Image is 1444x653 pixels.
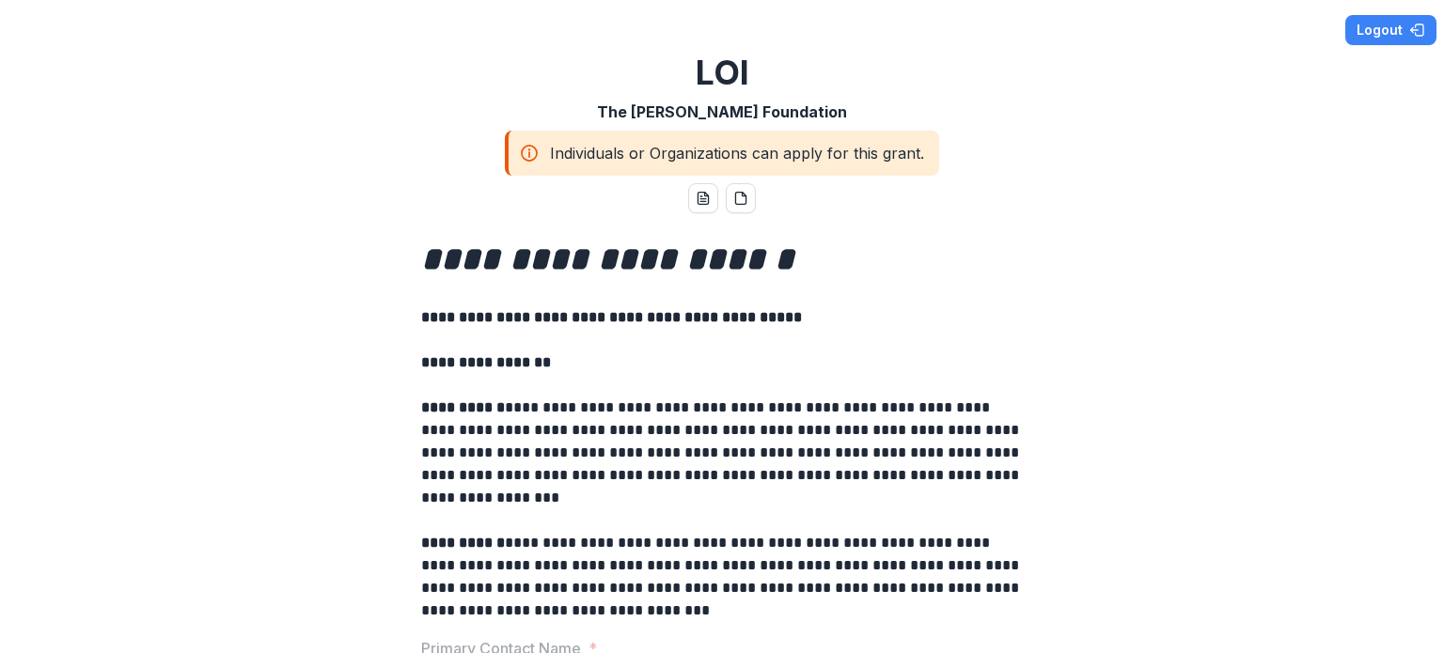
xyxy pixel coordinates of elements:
h2: LOI [696,53,749,93]
button: word-download [688,183,718,213]
button: pdf-download [726,183,756,213]
p: The [PERSON_NAME] Foundation [597,101,847,123]
div: Individuals or Organizations can apply for this grant. [505,131,939,176]
button: Logout [1345,15,1436,45]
